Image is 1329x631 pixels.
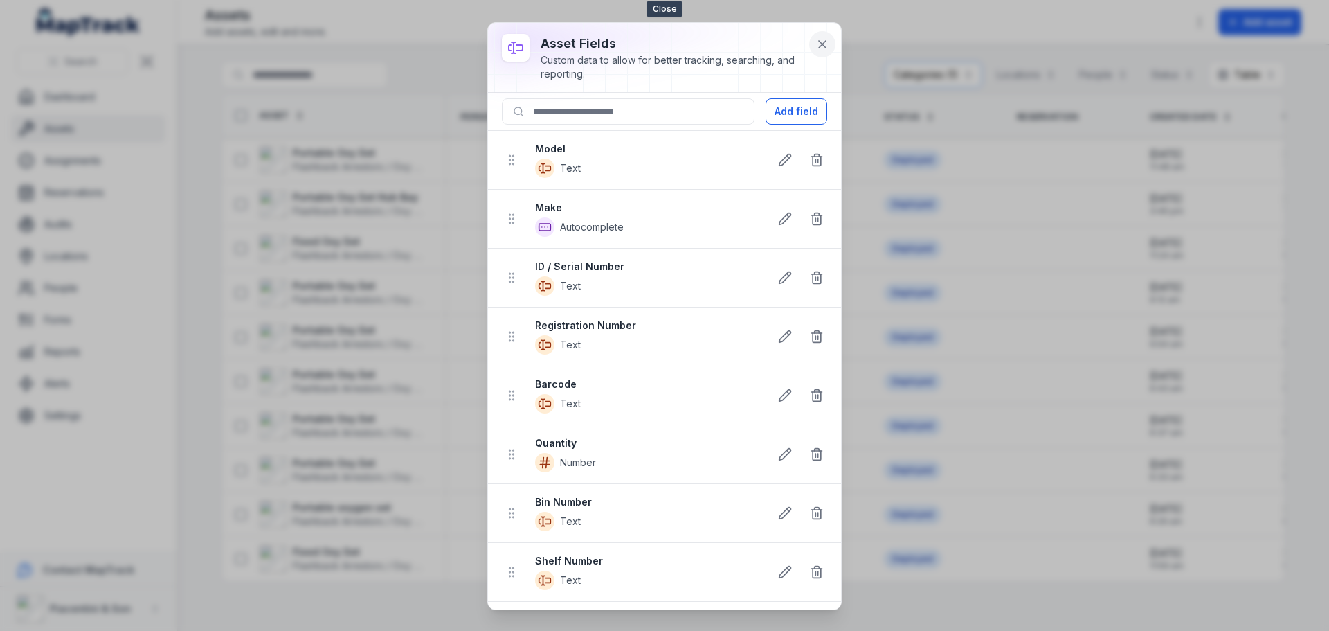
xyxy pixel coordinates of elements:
[560,574,581,587] span: Text
[560,515,581,528] span: Text
[766,98,827,125] button: Add field
[541,34,805,53] h3: asset fields
[560,220,624,234] span: Autocomplete
[535,554,758,568] strong: Shelf Number
[535,495,758,509] strong: Bin Number
[560,279,581,293] span: Text
[560,161,581,175] span: Text
[535,142,758,156] strong: Model
[535,377,758,391] strong: Barcode
[560,397,581,411] span: Text
[535,319,758,332] strong: Registration Number
[535,201,758,215] strong: Make
[560,338,581,352] span: Text
[560,456,596,470] span: Number
[535,260,758,274] strong: ID / Serial Number
[647,1,682,17] span: Close
[535,436,758,450] strong: Quantity
[541,53,805,81] div: Custom data to allow for better tracking, searching, and reporting.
